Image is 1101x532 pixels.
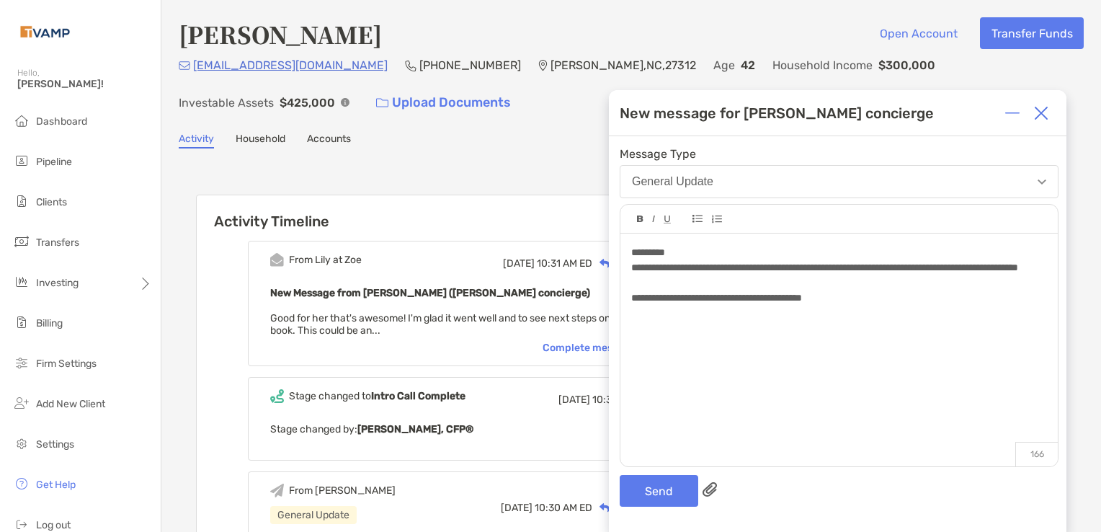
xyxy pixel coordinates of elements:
button: General Update [620,165,1058,198]
img: Phone Icon [405,60,416,71]
p: Age [713,56,735,74]
p: Household Income [772,56,873,74]
a: Upload Documents [367,87,520,118]
span: [PERSON_NAME]! [17,78,152,90]
div: General Update [632,175,713,188]
span: Investing [36,277,79,289]
span: Add New Client [36,398,105,410]
h4: [PERSON_NAME] [179,17,382,50]
img: Open dropdown arrow [1038,179,1046,185]
img: paperclip attachments [703,482,717,497]
p: Investable Assets [179,94,274,112]
img: Editor control icon [664,216,671,223]
img: Zoe Logo [17,6,73,58]
img: Editor control icon [652,216,655,223]
p: 166 [1015,442,1058,466]
img: Close [1034,106,1048,120]
span: [DATE] [503,257,535,270]
span: Transfers [36,236,79,249]
div: Complete message [543,342,650,354]
a: Household [236,133,285,148]
span: Dashboard [36,115,87,128]
span: Firm Settings [36,358,97,370]
p: [EMAIL_ADDRESS][DOMAIN_NAME] [193,56,388,74]
span: Billing [36,317,63,329]
span: Get Help [36,479,76,491]
p: 42 [741,56,755,74]
span: [DATE] [501,502,532,514]
img: clients icon [13,192,30,210]
span: 10:30 AM ED [535,502,592,514]
button: Transfer Funds [980,17,1084,49]
button: Open Account [868,17,968,49]
img: settings icon [13,435,30,452]
span: Good for her that's awesome! I'm glad it went well and to see next steps on the book. This could ... [270,312,628,337]
span: Log out [36,519,71,531]
p: Stage changed by: [270,420,650,438]
img: billing icon [13,314,30,331]
div: New message for [PERSON_NAME] concierge [620,105,934,122]
p: [PERSON_NAME] , NC , 27312 [550,56,696,74]
img: Event icon [270,484,284,497]
img: Editor control icon [711,215,722,223]
p: $300,000 [878,56,935,74]
b: New Message from [PERSON_NAME] ([PERSON_NAME] concierge) [270,287,590,299]
img: Expand or collapse [1005,106,1020,120]
img: Location Icon [538,60,548,71]
img: Event icon [270,389,284,403]
span: Settings [36,438,74,451]
img: Editor control icon [637,216,643,223]
img: pipeline icon [13,152,30,169]
b: [PERSON_NAME], CFP® [357,423,473,435]
b: Intro Call Complete [371,390,465,402]
img: add_new_client icon [13,394,30,412]
button: Send [620,475,698,507]
img: get-help icon [13,475,30,492]
img: button icon [376,98,388,108]
div: Stage changed to [289,390,465,402]
div: From Lily at Zoe [289,254,362,266]
div: Reply [592,500,639,515]
p: [PHONE_NUMBER] [419,56,521,74]
img: transfers icon [13,233,30,250]
span: Message Type [620,147,1058,161]
img: Info Icon [341,98,349,107]
h6: Activity Timeline [197,195,723,230]
span: [DATE] [558,394,590,406]
img: Editor control icon [692,215,703,223]
p: $425,000 [280,94,335,112]
img: dashboard icon [13,112,30,129]
span: Clients [36,196,67,208]
img: firm-settings icon [13,354,30,371]
span: Pipeline [36,156,72,168]
img: Reply icon [599,259,610,268]
span: 10:31 AM ED [537,257,592,270]
img: Event icon [270,253,284,267]
a: Activity [179,133,214,148]
span: 10:30 AM ED [592,394,650,406]
div: Reply [592,256,639,271]
img: Email Icon [179,61,190,70]
img: Reply icon [599,503,610,513]
div: General Update [270,506,357,524]
img: investing icon [13,273,30,291]
div: From [PERSON_NAME] [289,484,396,497]
a: Accounts [307,133,351,148]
